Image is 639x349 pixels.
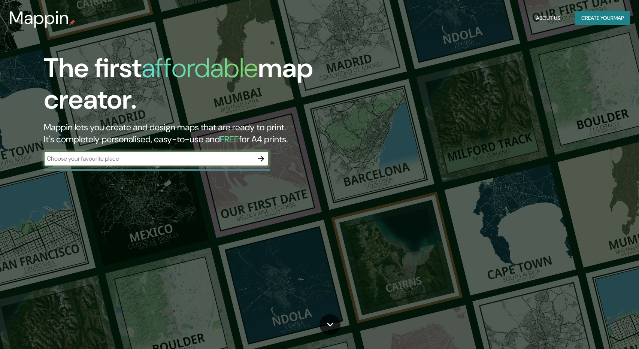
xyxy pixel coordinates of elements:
[142,51,258,85] h1: affordable
[533,11,563,25] button: About Us
[69,19,75,25] img: mappin-pin
[9,7,69,28] h3: Mappin
[44,154,254,163] input: Choose your favourite place
[220,133,239,145] h5: FREE
[575,11,630,25] button: Create yourmap
[44,52,363,121] h1: The first map creator.
[44,121,363,145] h2: Mappin lets you create and design maps that are ready to print. It's completely personalised, eas...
